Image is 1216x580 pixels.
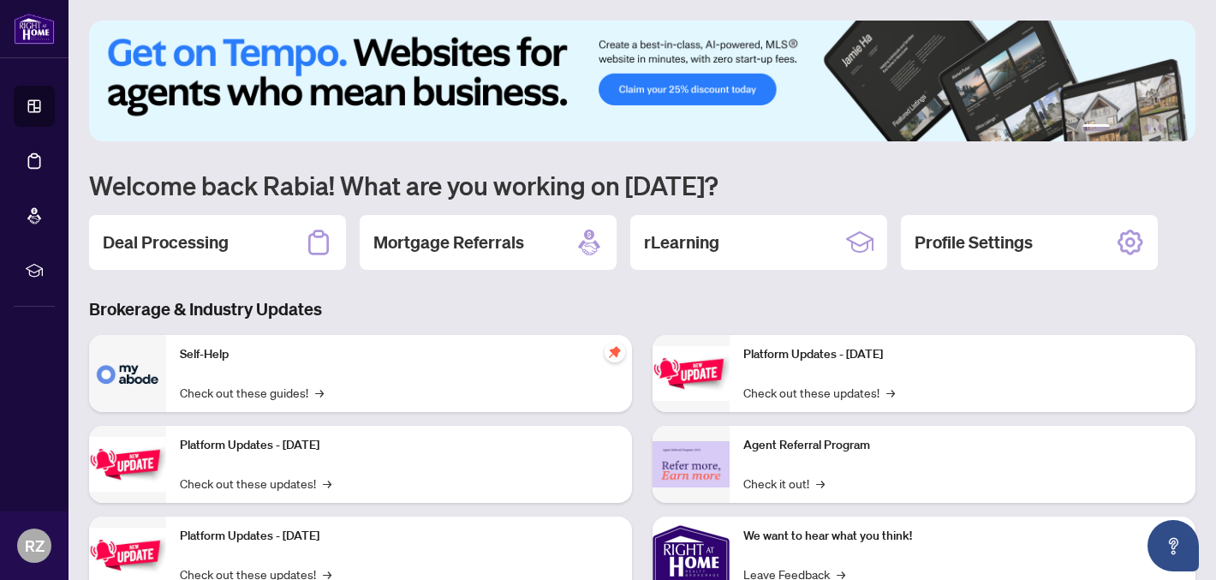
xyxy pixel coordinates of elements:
p: We want to hear what you think! [743,527,1182,546]
span: → [323,474,331,493]
img: Agent Referral Program [653,441,730,488]
img: Slide 0 [89,21,1195,141]
img: Platform Updates - June 23, 2025 [653,346,730,400]
h2: Mortgage Referrals [373,230,524,254]
p: Platform Updates - [DATE] [743,345,1182,364]
button: 4 [1144,124,1151,131]
h2: Deal Processing [103,230,229,254]
h2: Profile Settings [915,230,1033,254]
span: → [315,383,324,402]
p: Self-Help [180,345,618,364]
img: logo [14,13,55,45]
span: → [816,474,825,493]
a: Check out these updates!→ [180,474,331,493]
button: 3 [1130,124,1137,131]
button: 1 [1082,124,1110,131]
p: Agent Referral Program [743,436,1182,455]
img: Platform Updates - September 16, 2025 [89,437,166,491]
h1: Welcome back Rabia! What are you working on [DATE]? [89,169,1195,201]
button: 6 [1171,124,1178,131]
p: Platform Updates - [DATE] [180,527,618,546]
button: 2 [1117,124,1124,131]
span: → [886,383,895,402]
a: Check it out!→ [743,474,825,493]
a: Check out these updates!→ [743,383,895,402]
button: 5 [1158,124,1165,131]
h2: rLearning [644,230,719,254]
h3: Brokerage & Industry Updates [89,297,1195,321]
span: RZ [25,534,45,558]
button: Open asap [1147,520,1199,571]
img: Self-Help [89,335,166,412]
a: Check out these guides!→ [180,383,324,402]
p: Platform Updates - [DATE] [180,436,618,455]
span: pushpin [605,342,625,362]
